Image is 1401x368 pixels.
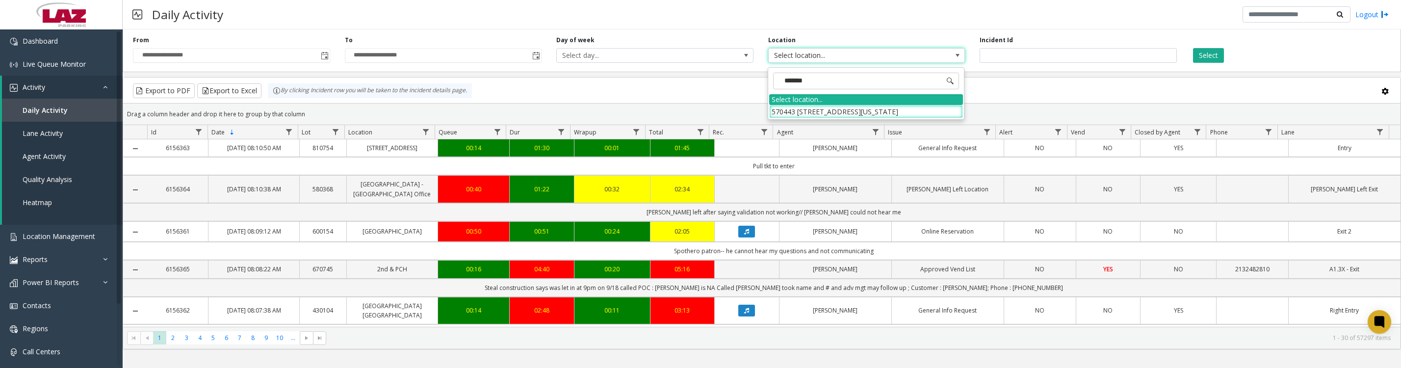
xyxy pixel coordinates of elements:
[1103,265,1113,273] span: YES
[147,2,228,26] h3: Daily Activity
[348,128,372,136] span: Location
[23,175,72,184] span: Quality Analysis
[1295,264,1395,274] a: A1.3X - Exit
[306,227,340,236] a: 600154
[10,233,18,241] img: 'icon'
[246,331,259,344] span: Page 8
[516,143,568,153] a: 01:30
[10,348,18,356] img: 'icon'
[23,255,48,264] span: Reports
[580,143,644,153] a: 00:01
[980,36,1013,45] label: Incident Id
[1082,184,1135,194] a: NO
[23,129,63,138] span: Lane Activity
[153,331,166,344] span: Page 1
[148,324,1401,342] td: Gave instruction on pressing for tkt
[444,184,504,194] a: 00:40
[1295,227,1395,236] a: Exit 2
[785,227,885,236] a: [PERSON_NAME]
[444,143,504,153] a: 00:14
[1010,227,1070,236] a: NO
[1174,185,1183,193] span: YES
[444,264,504,274] a: 00:16
[574,128,597,136] span: Wrapup
[154,264,203,274] a: 6156365
[10,84,18,92] img: 'icon'
[1103,144,1113,152] span: NO
[1262,125,1275,138] a: Phone Filter Menu
[888,128,902,136] span: Issue
[123,307,148,315] a: Collapse Details
[151,128,156,136] span: Id
[23,324,48,333] span: Regions
[785,264,885,274] a: [PERSON_NAME]
[1381,9,1389,20] img: logout
[319,49,330,62] span: Toggle popup
[444,306,504,315] a: 00:14
[10,256,18,264] img: 'icon'
[148,242,1401,260] td: Spothero patron-- he cannot hear my questions and not communicating
[148,157,1401,175] td: Pull tkt to enter
[1281,128,1295,136] span: Lane
[656,264,709,274] a: 05:16
[649,128,663,136] span: Total
[2,99,123,122] a: Daily Activity
[214,143,293,153] a: [DATE] 08:10:50 AM
[197,83,261,98] button: Export to Excel
[530,49,541,62] span: Toggle popup
[694,125,707,138] a: Total Filter Menu
[23,36,58,46] span: Dashboard
[273,331,286,344] span: Page 10
[656,143,709,153] a: 01:45
[23,198,52,207] span: Heatmap
[444,227,504,236] a: 00:50
[353,180,432,198] a: [GEOGRAPHIC_DATA] - [GEOGRAPHIC_DATA] Office
[300,331,313,345] span: Go to the next page
[777,128,793,136] span: Agent
[1295,143,1395,153] a: Entry
[220,331,233,344] span: Page 6
[516,264,568,274] a: 04:40
[353,301,432,320] a: [GEOGRAPHIC_DATA] [GEOGRAPHIC_DATA]
[268,83,472,98] div: By clicking Incident row you will be taken to the incident details page.
[123,105,1401,123] div: Drag a column header and drop it here to group by that column
[2,191,123,214] a: Heatmap
[785,143,885,153] a: [PERSON_NAME]
[133,83,195,98] button: Export to PDF
[273,87,281,95] img: infoIcon.svg
[1135,128,1180,136] span: Closed by Agent
[999,128,1012,136] span: Alert
[306,143,340,153] a: 810754
[1174,144,1183,152] span: YES
[214,306,293,315] a: [DATE] 08:07:38 AM
[1010,264,1070,274] a: NO
[23,105,68,115] span: Daily Activity
[656,227,709,236] a: 02:05
[286,331,300,344] span: Page 11
[580,264,644,274] a: 00:20
[123,125,1401,327] div: Data table
[228,129,236,136] span: Sortable
[1174,306,1183,315] span: YES
[580,306,644,315] div: 00:11
[785,184,885,194] a: [PERSON_NAME]
[154,227,203,236] a: 6156361
[1103,227,1113,236] span: NO
[580,227,644,236] a: 00:24
[1146,143,1210,153] a: YES
[656,306,709,315] a: 03:13
[713,128,724,136] span: Rec.
[516,227,568,236] a: 00:51
[898,184,998,194] a: [PERSON_NAME] Left Location
[303,334,311,342] span: Go to the next page
[10,325,18,333] img: 'icon'
[329,125,342,138] a: Lot Filter Menu
[1082,143,1135,153] a: NO
[656,184,709,194] a: 02:34
[510,128,520,136] span: Dur
[516,306,568,315] a: 02:48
